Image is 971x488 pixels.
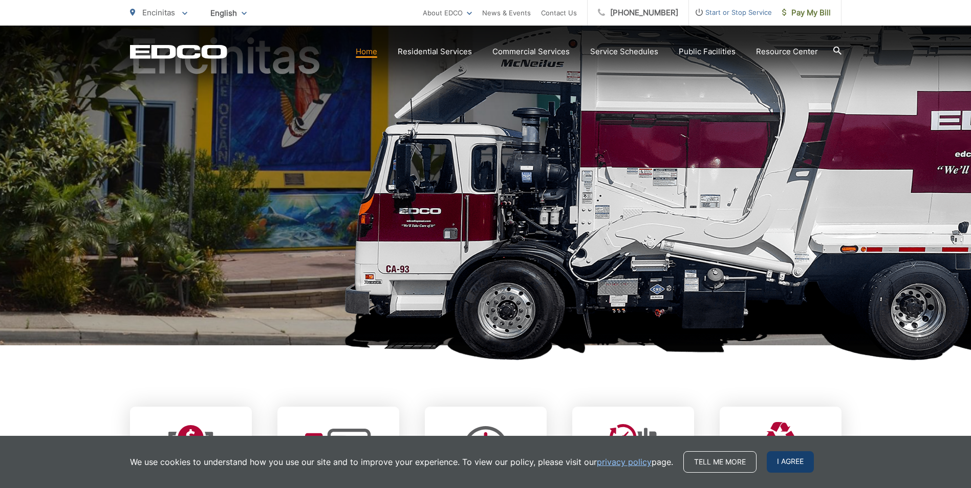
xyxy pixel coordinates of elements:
a: News & Events [482,7,531,19]
p: We use cookies to understand how you use our site and to improve your experience. To view our pol... [130,456,673,468]
a: About EDCO [423,7,472,19]
span: I agree [767,451,814,473]
a: Commercial Services [492,46,570,58]
a: Residential Services [398,46,472,58]
a: Contact Us [541,7,577,19]
a: Resource Center [756,46,818,58]
a: EDCD logo. Return to the homepage. [130,45,227,59]
h1: Encinitas [130,31,841,354]
a: Service Schedules [590,46,658,58]
a: Tell me more [683,451,757,473]
a: Public Facilities [679,46,736,58]
span: English [203,4,254,22]
a: Home [356,46,377,58]
span: Pay My Bill [782,7,831,19]
a: privacy policy [597,456,652,468]
span: Encinitas [142,8,175,17]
